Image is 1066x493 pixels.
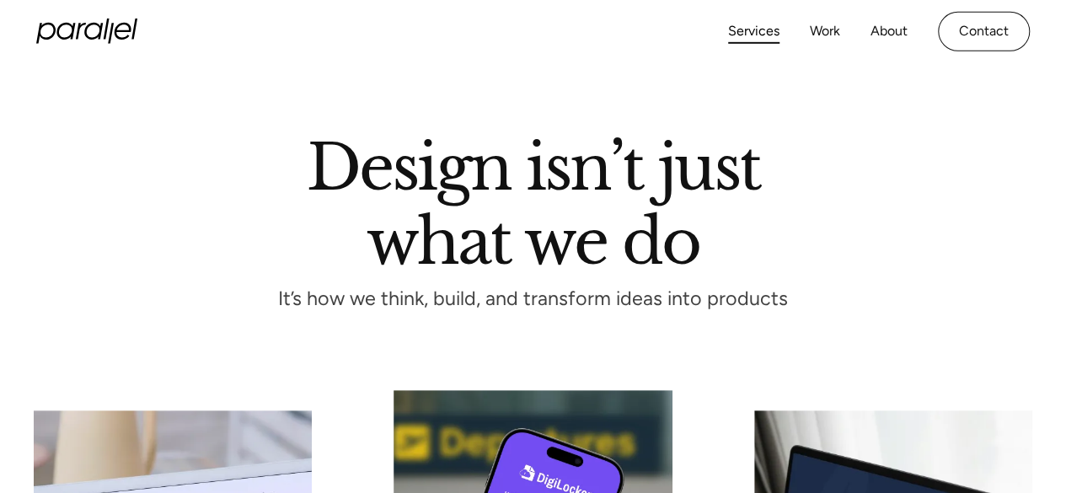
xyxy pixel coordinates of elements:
p: It’s how we think, build, and transform ideas into products [244,292,822,306]
h1: Design isn’t just what we do [307,137,760,265]
a: Services [728,19,779,44]
a: About [870,19,908,44]
a: Contact [938,12,1030,51]
a: home [36,19,137,44]
a: Work [810,19,840,44]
